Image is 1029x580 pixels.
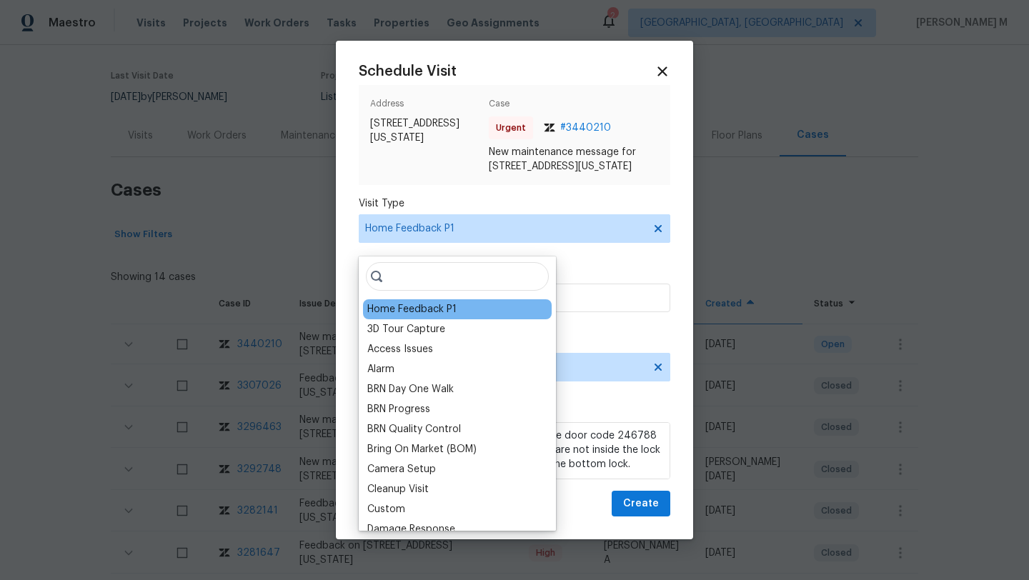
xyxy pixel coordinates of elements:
[367,422,461,436] div: BRN Quality Control
[367,382,454,396] div: BRN Day One Walk
[359,196,670,211] label: Visit Type
[560,121,611,135] span: # 3440210
[370,116,483,145] span: [STREET_ADDRESS][US_STATE]
[489,96,659,116] span: Case
[367,482,429,496] div: Cleanup Visit
[655,64,670,79] span: Close
[367,462,436,476] div: Camera Setup
[359,64,457,79] span: Schedule Visit
[612,491,670,517] button: Create
[367,502,405,516] div: Custom
[367,362,394,376] div: Alarm
[367,322,445,336] div: 3D Tour Capture
[367,522,455,536] div: Damage Response
[370,96,483,116] span: Address
[489,145,659,174] span: New maintenance message for [STREET_ADDRESS][US_STATE]
[367,302,457,316] div: Home Feedback P1
[544,124,555,132] img: Zendesk Logo Icon
[367,342,433,356] div: Access Issues
[496,121,532,135] span: Urgent
[365,221,643,236] span: Home Feedback P1
[623,495,659,513] span: Create
[367,402,430,416] div: BRN Progress
[367,442,477,456] div: Bring On Market (BOM)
